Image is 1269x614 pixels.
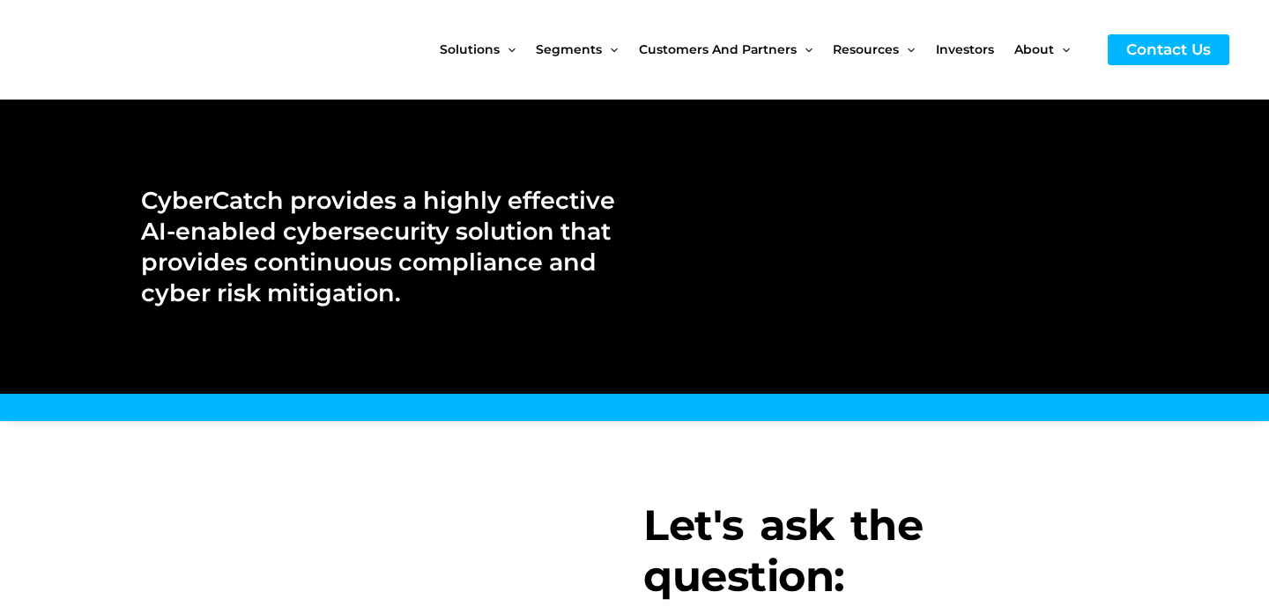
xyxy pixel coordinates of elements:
[643,500,1128,602] h3: Let's ask the question:
[1054,12,1070,86] span: Menu Toggle
[833,12,899,86] span: Resources
[440,12,500,86] span: Solutions
[936,12,1014,86] a: Investors
[797,12,813,86] span: Menu Toggle
[1108,34,1229,65] a: Contact Us
[141,185,616,308] h2: CyberCatch provides a highly effective AI-enabled cybersecurity solution that provides continuous...
[899,12,915,86] span: Menu Toggle
[936,12,994,86] span: Investors
[500,12,516,86] span: Menu Toggle
[31,13,242,86] img: CyberCatch
[536,12,602,86] span: Segments
[639,12,797,86] span: Customers and Partners
[602,12,618,86] span: Menu Toggle
[1014,12,1054,86] span: About
[440,12,1090,86] nav: Site Navigation: New Main Menu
